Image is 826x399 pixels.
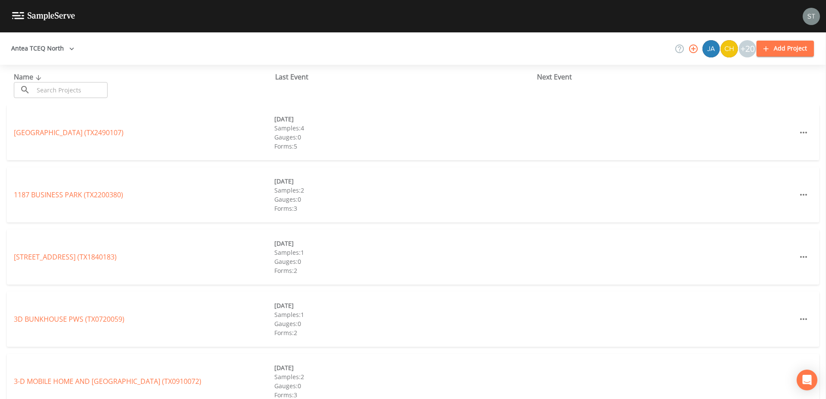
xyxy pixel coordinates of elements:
[797,370,817,390] div: Open Intercom Messenger
[8,41,78,57] button: Antea TCEQ North
[14,190,123,199] a: 1187 BUSINESS PARK (TX2200380)
[274,266,535,275] div: Forms: 2
[274,123,535,133] div: Samples: 4
[14,128,124,137] a: [GEOGRAPHIC_DATA] (TX2490107)
[274,133,535,142] div: Gauges: 0
[12,12,75,20] img: logo
[274,301,535,310] div: [DATE]
[274,239,535,248] div: [DATE]
[14,72,44,82] span: Name
[803,8,820,25] img: 8315ae1e0460c39f28dd315f8b59d613
[275,72,537,82] div: Last Event
[274,114,535,123] div: [DATE]
[14,314,124,324] a: 3D BUNKHOUSE PWS (TX0720059)
[274,319,535,328] div: Gauges: 0
[274,328,535,337] div: Forms: 2
[739,40,756,57] div: +20
[702,40,720,57] img: 2e773653e59f91cc345d443c311a9659
[274,310,535,319] div: Samples: 1
[274,195,535,204] div: Gauges: 0
[274,381,535,390] div: Gauges: 0
[274,142,535,151] div: Forms: 5
[537,72,798,82] div: Next Event
[274,372,535,381] div: Samples: 2
[756,41,814,57] button: Add Project
[720,40,738,57] div: Charles Medina
[274,248,535,257] div: Samples: 1
[274,257,535,266] div: Gauges: 0
[274,204,535,213] div: Forms: 3
[14,377,201,386] a: 3-D MOBILE HOME AND [GEOGRAPHIC_DATA] (TX0910072)
[274,363,535,372] div: [DATE]
[702,40,720,57] div: James Whitmire
[274,186,535,195] div: Samples: 2
[34,82,108,98] input: Search Projects
[721,40,738,57] img: c74b8b8b1c7a9d34f67c5e0ca157ed15
[274,177,535,186] div: [DATE]
[14,252,117,262] a: [STREET_ADDRESS] (TX1840183)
